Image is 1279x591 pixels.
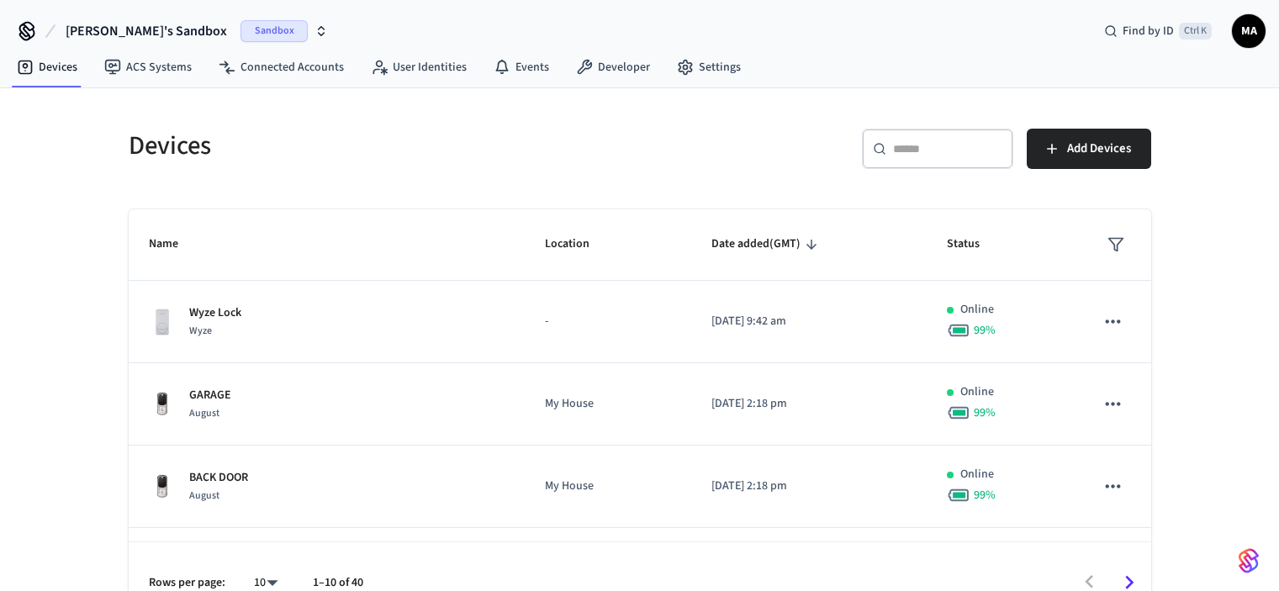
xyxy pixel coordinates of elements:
a: Devices [3,52,91,82]
img: Yale Assure Touchscreen Wifi Smart Lock, Satin Nickel, Front [149,391,176,418]
p: - [545,313,671,330]
span: Find by ID [1123,23,1174,40]
p: My House [545,478,671,495]
a: Events [480,52,563,82]
p: Online [960,383,994,401]
a: ACS Systems [91,52,205,82]
span: Location [545,231,611,257]
span: 99 % [974,322,996,339]
span: [PERSON_NAME]'s Sandbox [66,21,227,41]
button: MA [1232,14,1266,48]
span: Status [947,231,1002,257]
p: [DATE] 2:18 pm [711,478,906,495]
p: [DATE] 9:42 am [711,313,906,330]
span: Name [149,231,200,257]
a: Settings [663,52,754,82]
p: [DATE] 2:18 pm [711,395,906,413]
p: GARAGE [189,387,231,404]
img: Wyze Lock [149,309,176,335]
img: Yale Assure Touchscreen Wifi Smart Lock, Satin Nickel, Front [149,473,176,500]
p: BACK DOOR [189,469,248,487]
button: Add Devices [1027,129,1151,169]
span: August [189,488,219,503]
p: Wyze Lock [189,304,241,322]
p: My House [545,395,671,413]
span: 99 % [974,404,996,421]
p: Online [960,466,994,483]
span: Date added(GMT) [711,231,822,257]
span: Ctrl K [1179,23,1212,40]
span: 99 % [974,487,996,504]
h5: Devices [129,129,630,163]
span: Sandbox [240,20,308,42]
div: Find by IDCtrl K [1091,16,1225,46]
a: Developer [563,52,663,82]
span: Add Devices [1067,138,1131,160]
span: August [189,406,219,420]
span: Wyze [189,324,212,338]
img: SeamLogoGradient.69752ec5.svg [1239,547,1259,574]
a: Connected Accounts [205,52,357,82]
span: MA [1234,16,1264,46]
p: Online [960,301,994,319]
a: User Identities [357,52,480,82]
